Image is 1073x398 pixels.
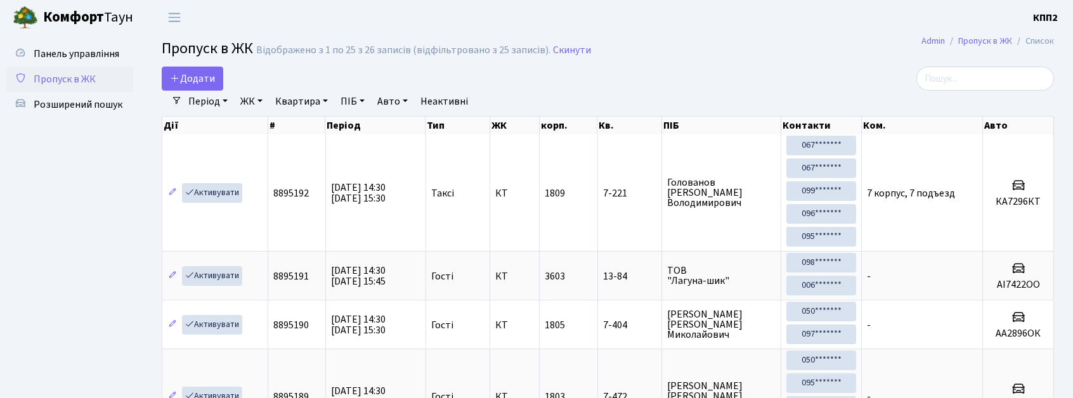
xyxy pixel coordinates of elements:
[273,318,309,332] span: 8895190
[667,309,776,340] span: [PERSON_NAME] [PERSON_NAME] Миколайович
[867,318,871,332] span: -
[331,181,386,205] span: [DATE] 14:30 [DATE] 15:30
[43,7,104,27] b: Комфорт
[273,269,309,283] span: 8895191
[662,117,781,134] th: ПІБ
[916,67,1054,91] input: Пошук...
[331,264,386,288] span: [DATE] 14:30 [DATE] 15:45
[270,91,333,112] a: Квартира
[603,320,656,330] span: 7-404
[495,271,534,281] span: КТ
[182,266,242,286] a: Активувати
[34,47,119,61] span: Панель управління
[902,28,1073,55] nav: breadcrumb
[34,98,122,112] span: Розширений пошук
[372,91,413,112] a: Авто
[983,117,1054,134] th: Авто
[235,91,268,112] a: ЖК
[182,183,242,203] a: Активувати
[545,186,565,200] span: 1809
[34,72,96,86] span: Пропуск в ЖК
[495,188,534,198] span: КТ
[958,34,1012,48] a: Пропуск в ЖК
[6,41,133,67] a: Панель управління
[540,117,597,134] th: корп.
[781,117,862,134] th: Контакти
[182,315,242,335] a: Активувати
[431,271,453,281] span: Гості
[43,7,133,29] span: Таун
[170,72,215,86] span: Додати
[553,44,591,56] a: Скинути
[988,279,1048,291] h5: АІ7422ОО
[862,117,983,134] th: Ком.
[426,117,490,134] th: Тип
[159,7,190,28] button: Переключити навігацію
[545,269,565,283] span: 3603
[431,320,453,330] span: Гості
[335,91,370,112] a: ПІБ
[603,188,656,198] span: 7-221
[988,196,1048,208] h5: КА7296КТ
[183,91,233,112] a: Період
[1012,34,1054,48] li: Список
[162,37,253,60] span: Пропуск в ЖК
[667,177,776,208] span: Голованов [PERSON_NAME] Володимирович
[6,67,133,92] a: Пропуск в ЖК
[1033,10,1058,25] a: КПП2
[331,312,386,337] span: [DATE] 14:30 [DATE] 15:30
[667,266,776,286] span: ТОВ "Лагуна-шик"
[256,44,550,56] div: Відображено з 1 по 25 з 26 записів (відфільтровано з 25 записів).
[431,188,454,198] span: Таксі
[603,271,656,281] span: 13-84
[273,186,309,200] span: 8895192
[490,117,540,134] th: ЖК
[162,117,268,134] th: Дії
[13,5,38,30] img: logo.png
[268,117,325,134] th: #
[495,320,534,330] span: КТ
[1033,11,1058,25] b: КПП2
[988,328,1048,340] h5: АА2896ОК
[415,91,473,112] a: Неактивні
[867,269,871,283] span: -
[325,117,426,134] th: Період
[921,34,945,48] a: Admin
[162,67,223,91] a: Додати
[6,92,133,117] a: Розширений пошук
[867,186,955,200] span: 7 корпус, 7 подъезд
[597,117,661,134] th: Кв.
[545,318,565,332] span: 1805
